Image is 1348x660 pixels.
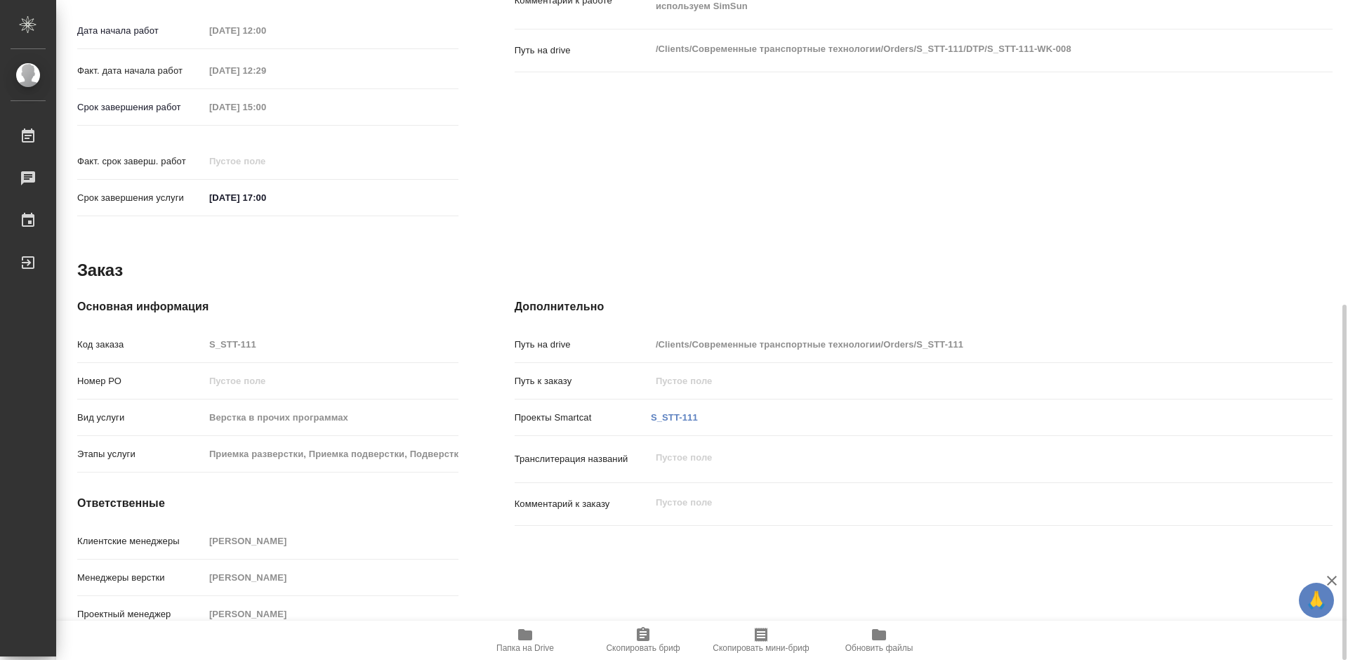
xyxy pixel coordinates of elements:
[651,412,698,423] a: S_STT-111
[515,298,1333,315] h4: Дополнительно
[77,100,204,114] p: Срок завершения работ
[702,621,820,660] button: Скопировать мини-бриф
[77,191,204,205] p: Срок завершения услуги
[77,411,204,425] p: Вид услуги
[204,567,458,588] input: Пустое поле
[651,37,1264,61] textarea: /Clients/Современные транспортные технологии/Orders/S_STT-111/DTP/S_STT-111-WK-008
[204,97,327,117] input: Пустое поле
[651,334,1264,355] input: Пустое поле
[204,604,458,624] input: Пустое поле
[204,444,458,464] input: Пустое поле
[515,411,651,425] p: Проекты Smartcat
[77,338,204,352] p: Код заказа
[713,643,809,653] span: Скопировать мини-бриф
[204,334,458,355] input: Пустое поле
[77,534,204,548] p: Клиентские менеджеры
[1304,586,1328,615] span: 🙏
[651,371,1264,391] input: Пустое поле
[77,571,204,585] p: Менеджеры верстки
[77,64,204,78] p: Факт. дата начала работ
[77,154,204,169] p: Факт. срок заверш. работ
[845,643,913,653] span: Обновить файлы
[515,497,651,511] p: Комментарий к заказу
[496,643,554,653] span: Папка на Drive
[204,531,458,551] input: Пустое поле
[820,621,938,660] button: Обновить файлы
[515,44,651,58] p: Путь на drive
[204,20,327,41] input: Пустое поле
[77,24,204,38] p: Дата начала работ
[77,447,204,461] p: Этапы услуги
[77,374,204,388] p: Номер РО
[77,259,123,282] h2: Заказ
[515,452,651,466] p: Транслитерация названий
[606,643,680,653] span: Скопировать бриф
[204,60,327,81] input: Пустое поле
[515,338,651,352] p: Путь на drive
[204,371,458,391] input: Пустое поле
[77,607,204,621] p: Проектный менеджер
[515,374,651,388] p: Путь к заказу
[466,621,584,660] button: Папка на Drive
[204,151,327,171] input: Пустое поле
[77,495,458,512] h4: Ответственные
[204,187,327,208] input: ✎ Введи что-нибудь
[1299,583,1334,618] button: 🙏
[77,298,458,315] h4: Основная информация
[584,621,702,660] button: Скопировать бриф
[204,407,458,428] input: Пустое поле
